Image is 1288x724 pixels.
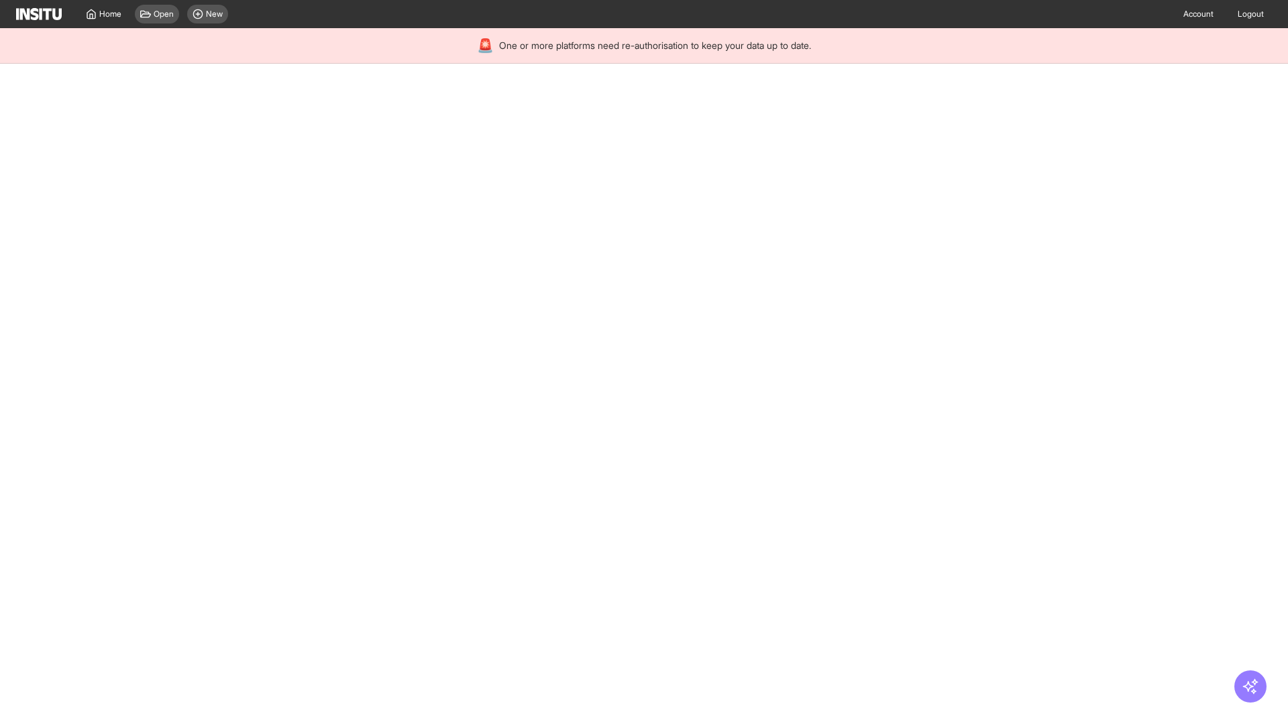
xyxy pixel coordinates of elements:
[477,36,494,55] div: 🚨
[154,9,174,19] span: Open
[499,39,811,52] span: One or more platforms need re-authorisation to keep your data up to date.
[99,9,121,19] span: Home
[206,9,223,19] span: New
[16,8,62,20] img: Logo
